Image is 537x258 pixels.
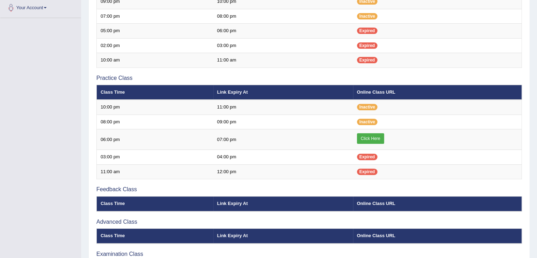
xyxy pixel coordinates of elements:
[213,150,353,165] td: 04:00 pm
[213,115,353,129] td: 09:00 pm
[97,53,213,68] td: 10:00 am
[357,169,377,175] span: Expired
[97,24,213,39] td: 05:00 pm
[97,164,213,179] td: 11:00 am
[97,38,213,53] td: 02:00 pm
[97,100,213,115] td: 10:00 pm
[97,129,213,150] td: 06:00 pm
[97,9,213,24] td: 07:00 pm
[96,186,522,193] h3: Feedback Class
[97,197,213,211] th: Class Time
[97,85,213,100] th: Class Time
[213,197,353,211] th: Link Expiry At
[353,229,522,244] th: Online Class URL
[357,42,377,49] span: Expired
[213,229,353,244] th: Link Expiry At
[353,197,522,211] th: Online Class URL
[97,150,213,165] td: 03:00 pm
[213,38,353,53] td: 03:00 pm
[213,85,353,100] th: Link Expiry At
[213,164,353,179] td: 12:00 pm
[96,219,522,225] h3: Advanced Class
[357,133,384,144] a: Click Here
[357,28,377,34] span: Expired
[357,154,377,160] span: Expired
[96,251,522,257] h3: Examination Class
[213,100,353,115] td: 11:00 pm
[213,9,353,24] td: 08:00 pm
[97,115,213,129] td: 08:00 pm
[213,53,353,68] td: 11:00 am
[353,85,522,100] th: Online Class URL
[357,119,378,125] span: Inactive
[213,24,353,39] td: 06:00 pm
[97,229,213,244] th: Class Time
[357,104,378,110] span: Inactive
[96,75,522,81] h3: Practice Class
[213,129,353,150] td: 07:00 pm
[357,57,377,63] span: Expired
[357,13,378,19] span: Inactive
